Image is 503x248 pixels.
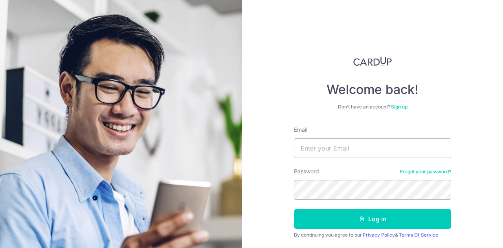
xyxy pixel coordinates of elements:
[294,232,451,238] div: By continuing you agree to our &
[294,138,451,158] input: Enter your Email
[294,126,307,134] label: Email
[400,169,451,175] a: Forgot your password?
[294,104,451,110] div: Don’t have an account?
[294,167,319,175] label: Password
[294,82,451,97] h4: Welcome back!
[294,209,451,229] button: Log in
[391,104,408,110] a: Sign up
[399,232,438,238] a: Terms Of Service
[363,232,395,238] a: Privacy Policy
[353,57,392,66] img: CardUp Logo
